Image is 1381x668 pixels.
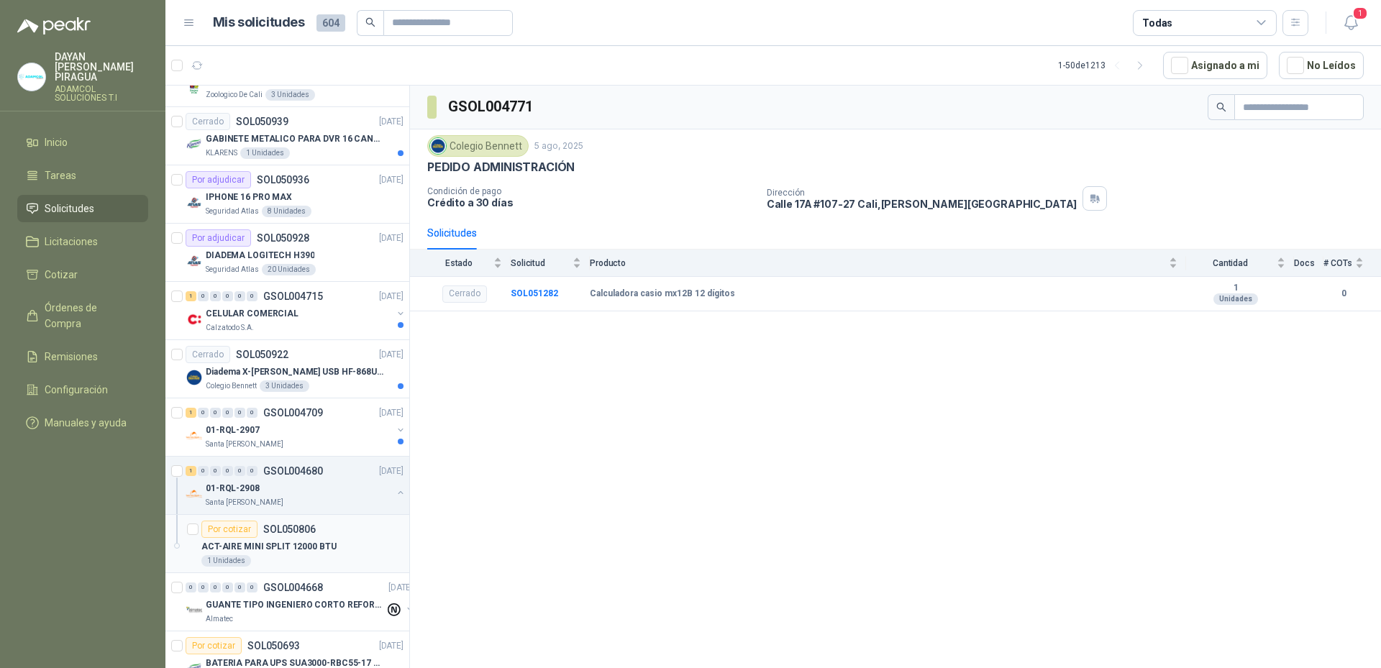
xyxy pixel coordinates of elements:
div: Solicitudes [427,225,477,241]
div: 3 Unidades [265,89,315,101]
p: KLARENS [206,147,237,159]
a: CerradoSOL050939[DATE] Company LogoGABINETE METALICO PARA DVR 16 CANALESKLARENS1 Unidades [165,107,409,165]
span: Tareas [45,168,76,183]
a: 1 0 0 0 0 0 GSOL004680[DATE] Company Logo01-RQL-2908Santa [PERSON_NAME] [186,462,406,508]
a: Tareas [17,162,148,189]
h1: Mis solicitudes [213,12,305,33]
div: Cerrado [186,113,230,130]
span: Licitaciones [45,234,98,250]
div: 0 [210,408,221,418]
button: 1 [1338,10,1364,36]
p: GSOL004668 [263,582,323,592]
div: 1 Unidades [240,147,290,159]
img: Logo peakr [17,17,91,35]
div: 0 [198,408,209,418]
a: Por adjudicarSOL050936[DATE] Company LogoIPHONE 16 PRO MAXSeguridad Atlas8 Unidades [165,165,409,224]
p: Calle 17A #107-27 Cali , [PERSON_NAME][GEOGRAPHIC_DATA] [767,198,1077,210]
p: [DATE] [379,406,404,420]
a: 0 0 0 0 0 0 GSOL004668[DATE] Company LogoGUANTE TIPO INGENIERO CORTO REFORZADOAlmatec [186,579,416,625]
th: Solicitud [511,250,590,276]
div: 0 [186,582,196,592]
th: Docs [1294,250,1323,276]
p: 01-RQL-2908 [206,482,260,495]
div: Colegio Bennett [427,135,529,157]
a: Licitaciones [17,228,148,255]
div: 0 [198,466,209,476]
p: SOL050939 [236,116,288,127]
div: 3 Unidades [260,380,309,392]
img: Company Logo [186,485,203,503]
div: Por cotizar [201,521,257,538]
p: Seguridad Atlas [206,264,259,275]
p: DIADEMA LOGITECH H390 [206,249,314,262]
p: CELULAR COMERCIAL [206,307,298,321]
p: SOL050693 [247,641,300,651]
p: IPHONE 16 PRO MAX [206,191,292,204]
div: 8 Unidades [262,206,311,217]
p: Santa [PERSON_NAME] [206,439,283,450]
a: Por adjudicarSOL050928[DATE] Company LogoDIADEMA LOGITECH H390Seguridad Atlas20 Unidades [165,224,409,282]
div: 0 [222,466,233,476]
p: Dirección [767,188,1077,198]
span: Solicitud [511,258,570,268]
img: Company Logo [186,369,203,386]
span: 1 [1352,6,1368,20]
th: Producto [590,250,1186,276]
p: Seguridad Atlas [206,206,259,217]
span: search [365,17,375,27]
p: [DATE] [379,290,404,303]
div: Por adjudicar [186,229,251,247]
a: SOL051282 [511,288,558,298]
p: SOL050936 [257,175,309,185]
p: DAYAN [PERSON_NAME] PIRAGUA [55,52,148,82]
div: 0 [222,291,233,301]
p: SOL050922 [236,349,288,360]
p: [DATE] [379,348,404,362]
p: ADAMCOL SOLUCIONES T.I [55,85,148,102]
div: 0 [247,408,257,418]
p: [DATE] [379,173,404,187]
div: 1 [186,291,196,301]
div: 0 [222,408,233,418]
p: GUANTE TIPO INGENIERO CORTO REFORZADO [206,598,385,612]
span: Producto [590,258,1166,268]
span: Configuración [45,382,108,398]
p: SOL050806 [263,524,316,534]
p: [DATE] [379,115,404,129]
img: Company Logo [186,136,203,153]
img: Company Logo [186,602,203,619]
p: Diadema X-[PERSON_NAME] USB HF-868U USB con micrófono [206,365,385,379]
div: Todas [1142,15,1172,31]
p: SOL050928 [257,233,309,243]
div: Unidades [1213,293,1258,305]
p: [DATE] [379,639,404,653]
div: 20 Unidades [262,264,316,275]
b: 1 [1186,283,1285,294]
span: Estado [427,258,491,268]
div: 0 [198,582,209,592]
p: Almatec [206,613,233,625]
p: Santa [PERSON_NAME] [206,497,283,508]
p: GSOL004709 [263,408,323,418]
div: 0 [234,408,245,418]
img: Company Logo [186,427,203,444]
div: 0 [247,466,257,476]
div: 1 [186,466,196,476]
span: search [1216,102,1226,112]
div: 0 [247,291,257,301]
img: Company Logo [186,252,203,270]
div: Cerrado [442,285,487,303]
div: 0 [210,582,221,592]
h3: GSOL004771 [448,96,535,118]
span: Remisiones [45,349,98,365]
p: [DATE] [388,581,413,595]
a: Manuales y ayuda [17,409,148,436]
div: Por cotizar [186,637,242,654]
a: Órdenes de Compra [17,294,148,337]
div: 0 [234,466,245,476]
a: Solicitudes [17,195,148,222]
img: Company Logo [18,63,45,91]
a: 1 0 0 0 0 0 GSOL004715[DATE] Company LogoCELULAR COMERCIALCalzatodo S.A. [186,288,406,334]
a: Cotizar [17,261,148,288]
